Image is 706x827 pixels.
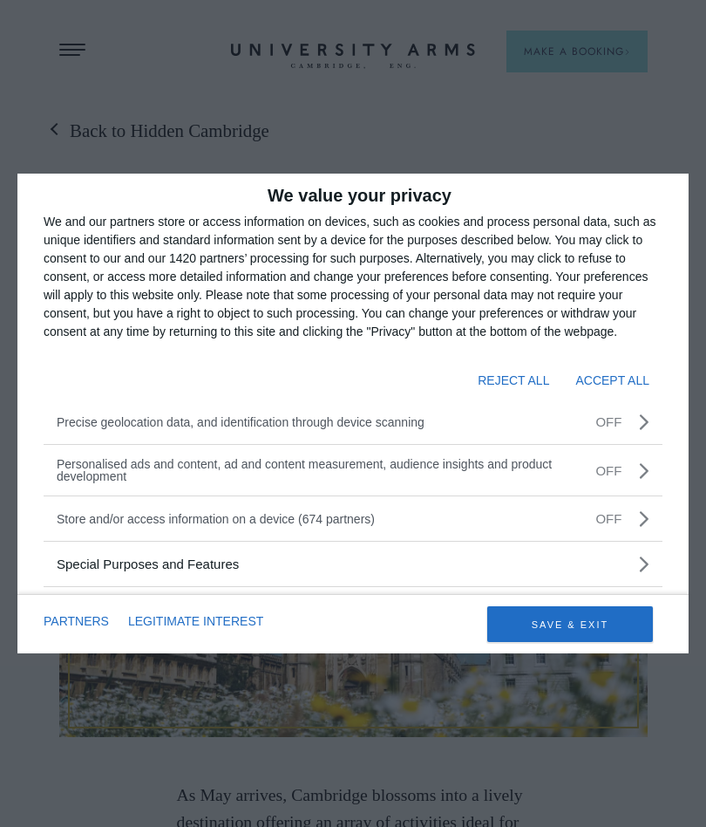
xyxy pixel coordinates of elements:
[595,415,621,428] li: OFF
[478,366,549,395] button: REJECT ALL
[57,555,649,573] button: Special Purposes and Features
[487,606,653,642] button: SAVE & EXIT
[44,606,109,636] button: PARTNERS
[57,509,649,528] button: Store and/or access information on a device
[44,213,662,341] div: We and our partners store or access information on devices, such as cookies and process personal ...
[57,413,649,431] button: Precise geolocation data, and identification through device scanning
[44,187,662,204] h2: We value your privacy
[595,464,621,477] li: OFF
[57,458,574,482] li: Personalised ads and content, ad and content measurement, audience insights and product development
[57,513,574,525] p: Store and/or access information on a device (674 partners)
[57,557,574,571] p: Special Purposes and Features
[57,416,574,428] li: Precise geolocation data, and identification through device scanning
[128,606,263,636] button: LEGITIMATE INTEREST
[595,512,621,525] p: OFF
[57,458,649,482] button: Personalised ads and content, ad and content measurement, audience insights and product development
[17,174,689,653] div: qc-cmp2-ui
[575,366,649,395] button: ACCEPT ALL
